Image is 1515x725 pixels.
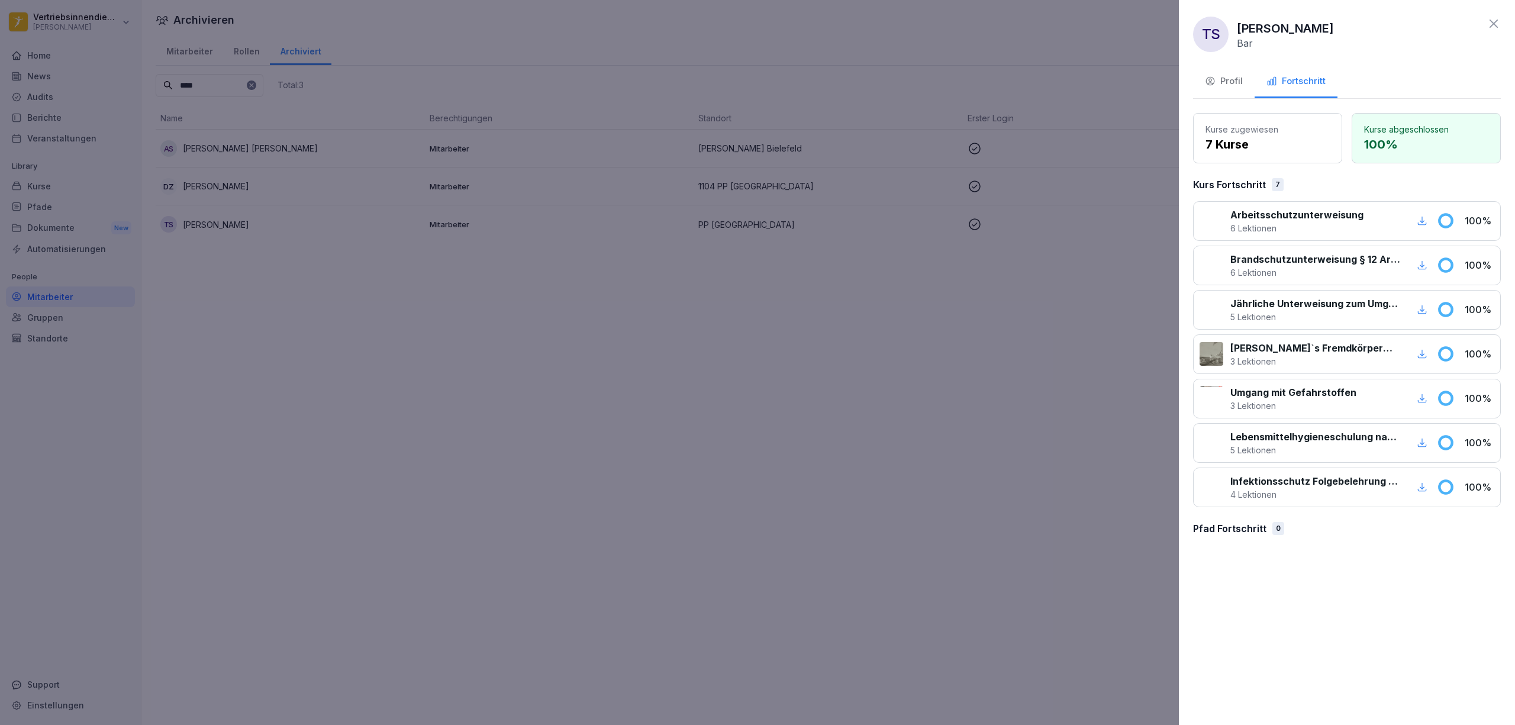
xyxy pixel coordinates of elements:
[1230,474,1400,488] p: Infektionsschutz Folgebelehrung (nach §43 IfSG)
[1205,75,1243,88] div: Profil
[1230,311,1400,323] p: 5 Lektionen
[1230,355,1400,368] p: 3 Lektionen
[1205,123,1330,136] p: Kurse zugewiesen
[1230,297,1400,311] p: Jährliche Unterweisung zum Umgang mit Schankanlagen
[1230,222,1363,234] p: 6 Lektionen
[1465,302,1494,317] p: 100 %
[1272,522,1284,535] div: 0
[1193,66,1255,98] button: Profil
[1237,37,1253,49] p: Bar
[1266,75,1326,88] div: Fortschritt
[1230,399,1356,412] p: 3 Lektionen
[1230,252,1400,266] p: Brandschutzunterweisung § 12 ArbSchG
[1205,136,1330,153] p: 7 Kurse
[1364,123,1488,136] p: Kurse abgeschlossen
[1230,430,1400,444] p: Lebensmittelhygieneschulung nach EU-Verordnung (EG) Nr. 852 / 2004
[1193,17,1229,52] div: TS
[1465,347,1494,361] p: 100 %
[1364,136,1488,153] p: 100 %
[1230,266,1400,279] p: 6 Lektionen
[1272,178,1284,191] div: 7
[1465,214,1494,228] p: 100 %
[1230,488,1400,501] p: 4 Lektionen
[1230,208,1363,222] p: Arbeitsschutzunterweisung
[1193,178,1266,192] p: Kurs Fortschritt
[1230,341,1400,355] p: [PERSON_NAME]`s Fremdkörpermanagement
[1230,444,1400,456] p: 5 Lektionen
[1193,521,1266,536] p: Pfad Fortschritt
[1465,480,1494,494] p: 100 %
[1465,391,1494,405] p: 100 %
[1230,385,1356,399] p: Umgang mit Gefahrstoffen
[1465,436,1494,450] p: 100 %
[1255,66,1337,98] button: Fortschritt
[1465,258,1494,272] p: 100 %
[1237,20,1334,37] p: [PERSON_NAME]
